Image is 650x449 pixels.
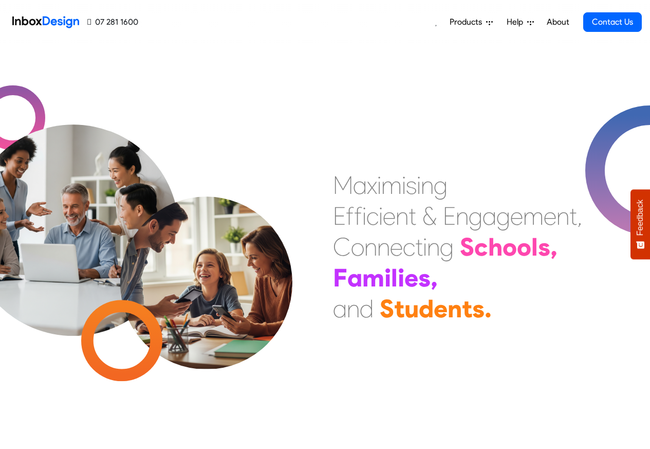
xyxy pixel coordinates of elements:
div: n [347,293,360,324]
div: m [523,201,544,231]
div: i [423,231,427,262]
div: i [379,201,383,231]
div: l [531,231,538,262]
div: g [440,231,454,262]
div: E [443,201,456,231]
div: t [569,201,577,231]
div: f [354,201,362,231]
a: Contact Us [583,12,642,32]
div: h [488,231,503,262]
div: c [366,201,379,231]
div: g [469,201,482,231]
div: M [333,170,353,201]
div: n [421,170,434,201]
div: t [462,293,472,324]
div: t [415,231,423,262]
div: d [360,293,374,324]
div: g [496,201,510,231]
img: parents_with_child.png [99,154,314,369]
div: i [402,170,406,201]
div: & [422,201,437,231]
div: n [556,201,569,231]
div: i [417,170,421,201]
a: 07 281 1600 [87,16,138,28]
div: a [353,170,367,201]
div: c [474,231,488,262]
div: o [351,231,364,262]
div: f [346,201,354,231]
div: i [362,201,366,231]
span: Products [450,16,486,28]
button: Feedback - Show survey [630,189,650,259]
div: S [460,231,474,262]
div: e [390,231,403,262]
a: Products [445,12,497,32]
div: x [367,170,377,201]
a: Help [503,12,538,32]
a: About [544,12,572,32]
div: n [456,201,469,231]
div: e [383,201,396,231]
div: e [434,293,448,324]
div: . [485,293,492,324]
div: n [364,231,377,262]
div: a [482,201,496,231]
div: n [427,231,440,262]
div: i [384,262,391,293]
div: n [448,293,462,324]
div: e [404,262,418,293]
div: a [333,293,347,324]
div: E [333,201,346,231]
div: n [396,201,408,231]
div: a [347,262,362,293]
div: d [419,293,434,324]
div: s [538,231,550,262]
div: e [544,201,556,231]
div: o [517,231,531,262]
div: m [381,170,402,201]
div: s [418,262,431,293]
div: m [362,262,384,293]
div: u [404,293,419,324]
span: Help [507,16,527,28]
div: c [403,231,415,262]
div: e [510,201,523,231]
div: i [377,170,381,201]
div: g [434,170,448,201]
div: l [391,262,398,293]
div: s [472,293,485,324]
div: o [503,231,517,262]
div: s [406,170,417,201]
div: , [431,262,438,293]
div: Maximising Efficient & Engagement, Connecting Schools, Families, and Students. [333,170,582,324]
div: t [394,293,404,324]
div: i [398,262,404,293]
div: S [380,293,394,324]
span: Feedback [636,200,645,236]
div: , [577,201,582,231]
div: F [333,262,347,293]
div: n [377,231,390,262]
div: , [550,231,558,262]
div: t [408,201,416,231]
div: C [333,231,351,262]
